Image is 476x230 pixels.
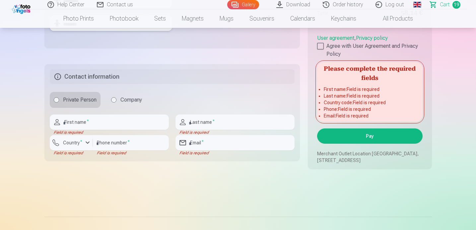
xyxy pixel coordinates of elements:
a: Mugs [212,9,241,28]
img: /fa1 [12,3,32,14]
a: User agreement [317,35,354,41]
label: Agree with User Agreement and Privacy Policy [317,42,422,58]
li: Email : Field is required [324,113,416,119]
li: Last name : Field is required [324,93,416,99]
button: Pay [317,128,422,144]
label: Private Person [50,92,101,108]
label: Country [60,139,85,146]
a: Photobook [102,9,146,28]
div: Field is required [50,130,169,135]
span: Сart [440,1,450,9]
h5: Contact information [50,69,295,84]
a: Calendars [282,9,323,28]
li: Country code : Field is required [324,99,416,106]
h5: Please complete the required fields [317,62,422,83]
input: Company [111,97,116,103]
a: Sets [146,9,174,28]
a: Souvenirs [241,9,282,28]
p: Merchant Outlet Location [GEOGRAPHIC_DATA], [STREET_ADDRESS] [317,150,422,164]
a: Photo prints [55,9,102,28]
div: , [317,32,422,58]
div: Field is required [175,150,295,156]
a: All products [364,9,421,28]
label: Company [107,92,146,108]
button: Country* [50,135,93,150]
li: Phone : Field is required [324,106,416,113]
div: Field is required [50,150,93,156]
span: 19 [452,1,460,9]
li: First name : Field is required [324,86,416,93]
a: Magnets [174,9,212,28]
div: Field is required [175,130,295,135]
a: Keychains [323,9,364,28]
div: Field is required [93,150,169,156]
input: Private Person [54,97,59,103]
a: Privacy policy [356,35,388,41]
